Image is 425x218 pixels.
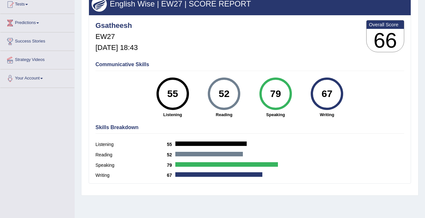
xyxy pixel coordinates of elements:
[95,151,167,158] label: Reading
[95,172,167,179] label: Writing
[305,112,349,118] strong: Writing
[253,112,298,118] strong: Speaking
[167,173,175,178] b: 67
[95,22,138,30] h4: Gsatheesh
[0,14,74,30] a: Predictions
[0,32,74,49] a: Success Stories
[202,112,246,118] strong: Reading
[95,33,138,41] h5: EW27
[95,125,404,130] h4: Skills Breakdown
[95,44,138,52] h5: [DATE] 18:43
[0,51,74,67] a: Strategy Videos
[167,152,175,157] b: 52
[264,80,287,107] div: 79
[95,62,404,67] h4: Communicative Skills
[95,162,167,169] label: Speaking
[161,80,184,107] div: 55
[167,142,175,147] b: 55
[0,69,74,86] a: Your Account
[315,80,339,107] div: 67
[212,80,236,107] div: 52
[95,141,167,148] label: Listening
[367,29,404,52] h3: 66
[150,112,195,118] strong: Listening
[167,163,175,168] b: 79
[369,22,402,27] b: Overall Score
